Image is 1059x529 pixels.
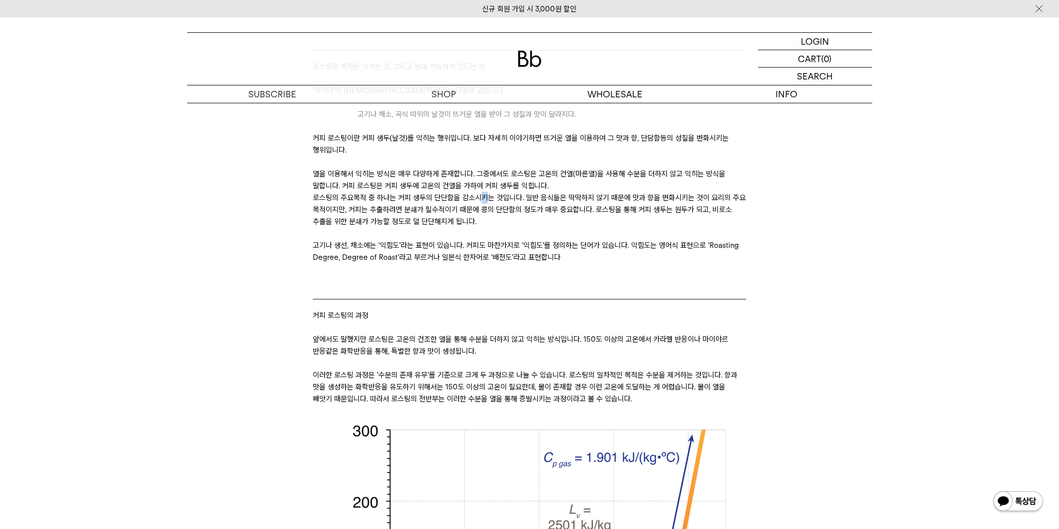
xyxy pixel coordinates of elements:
p: 커피 로스팅이란 커피 생두(날것)를 익히는 행위입니다. 보다 자세히 이야기하면 뜨거운 열을 이용하여 그 맛과 향, 단담함등의 성질을 변화시키는 행위입니다. [313,132,746,156]
p: WHOLESALE [530,85,701,103]
p: INFO [701,85,872,103]
p: 이러한 로스팅 과정은 '수분의 존재 유무'를 기준으로 크게 두 과정으로 나눌 수 있습니다. 로스팅의 일차적인 목적은 수분을 제거하는 것입니다. 향과 맛을 생성하는 화학반응을 ... [313,369,746,405]
a: CART (0) [758,50,872,68]
span: 고기나 채소, 곡식 따위의 날것이 뜨거운 열을 받아 그 성질과 맛이 달라지다. [357,110,576,119]
a: SHOP [358,85,530,103]
a: 신규 회원 가입 시 3,000원 할인 [483,4,577,13]
p: 앞에서도 말했지만 로스팅은 고온의 건조한 열을 통해 수분을 더하지 않고 익히는 방식입니다. 150도 이상의 고온에서 카라멜 반응이나 마이야르 반응같은 화학반응을 통해, 특별한... [313,333,746,357]
p: LOGIN [801,33,829,50]
p: SEARCH [797,68,833,85]
p: CART [798,50,822,67]
p: (0) [822,50,832,67]
p: 로스팅의 주요목적 중 하나는 커피 생두의 단단함을 감소시키는 것입니다. 일반 음식들은 딱딱하지 않기 때문에 맛과 향을 변화시키는 것이 요리의 주요 목적이지만, 커피는 추출하려... [313,192,746,227]
a: LOGIN [758,33,872,50]
a: SUBSCRIBE [187,85,358,103]
p: 열을 이용해서 익히는 방식은 매우 다양하게 존재합니다. 그중에서도 로스팅은 고온의 건열(마른열)을 사용해 수분을 더하지 않고 익히는 방식을 말합니다. 커피 로스팅은 커피 생두... [313,168,746,192]
img: 로고 [518,51,542,67]
img: 카카오톡 채널 1:1 채팅 버튼 [992,490,1044,514]
p: 고기나 생선, 채소에는 '익힘도'라는 표현이 있습니다. 커피도 마찬가지로 '익힘도'를 정의하는 단어가 있습니다. 익힘도는 영어식 표현으로 'Roasting Degree, De... [313,239,746,263]
blockquote: 커피 로스팅의 과정 [313,299,746,333]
